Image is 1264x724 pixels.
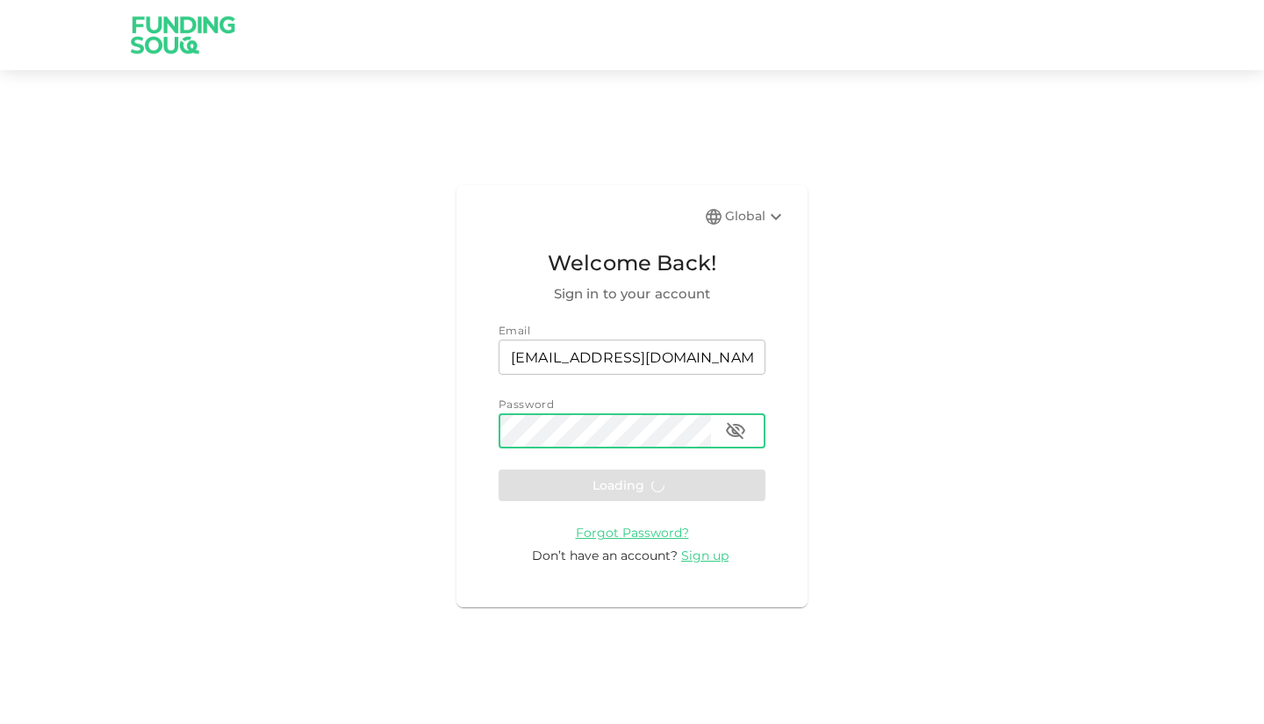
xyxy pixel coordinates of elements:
input: password [499,413,711,448]
span: Email [499,324,530,337]
span: Welcome Back! [499,247,765,280]
div: Global [725,206,786,227]
a: Forgot Password? [576,524,689,541]
span: Password [499,398,554,411]
input: email [499,340,765,375]
span: Forgot Password? [576,525,689,541]
span: Don’t have an account? [532,548,678,563]
span: Sign in to your account [499,283,765,305]
span: Sign up [681,548,729,563]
